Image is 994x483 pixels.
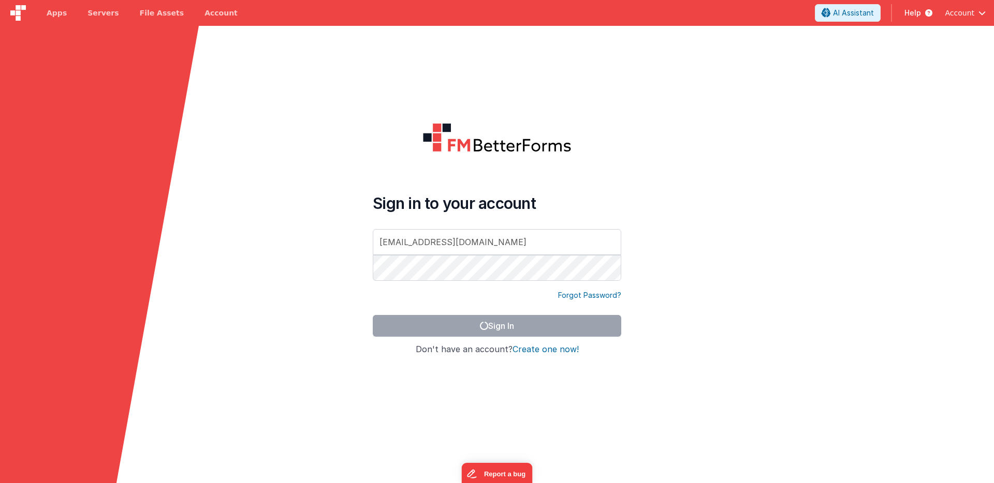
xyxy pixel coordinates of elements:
[945,8,974,18] span: Account
[373,229,621,255] input: Email Address
[513,345,579,354] button: Create one now!
[373,194,621,213] h4: Sign in to your account
[833,8,874,18] span: AI Assistant
[87,8,119,18] span: Servers
[373,345,621,354] h4: Don't have an account?
[140,8,184,18] span: File Assets
[904,8,921,18] span: Help
[945,8,986,18] button: Account
[47,8,67,18] span: Apps
[558,290,621,300] a: Forgot Password?
[815,4,881,22] button: AI Assistant
[373,315,621,337] button: Sign In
